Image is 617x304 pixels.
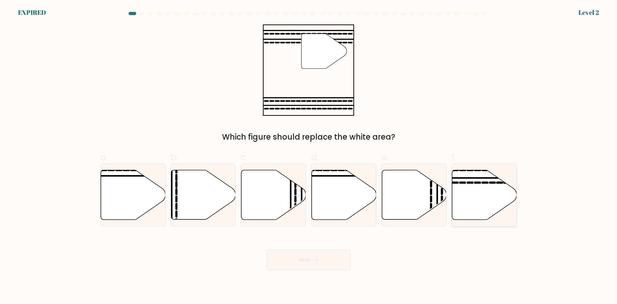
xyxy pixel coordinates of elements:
span: b. [171,151,178,163]
span: f. [452,151,456,163]
g: " [301,34,347,69]
div: Which figure should replace the white area? [104,131,513,143]
div: EXPIRED [18,8,46,17]
span: e. [381,151,389,163]
span: d. [311,151,319,163]
span: c. [241,151,248,163]
span: a. [100,151,108,163]
div: Level 2 [578,8,599,17]
button: Next [267,250,350,270]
